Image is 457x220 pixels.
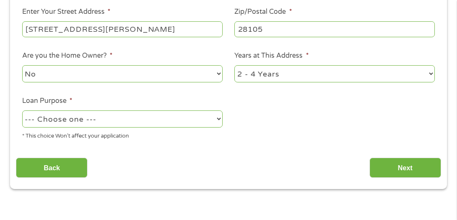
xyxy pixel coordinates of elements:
label: Zip/Postal Code [234,8,292,16]
input: Next [370,158,441,178]
input: Back [16,158,87,178]
label: Enter Your Street Address [22,8,110,16]
div: * This choice Won’t affect your application [22,129,223,140]
label: Years at This Address [234,51,308,60]
label: Are you the Home Owner? [22,51,113,60]
input: 1 Main Street [22,21,223,37]
label: Loan Purpose [22,97,72,105]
